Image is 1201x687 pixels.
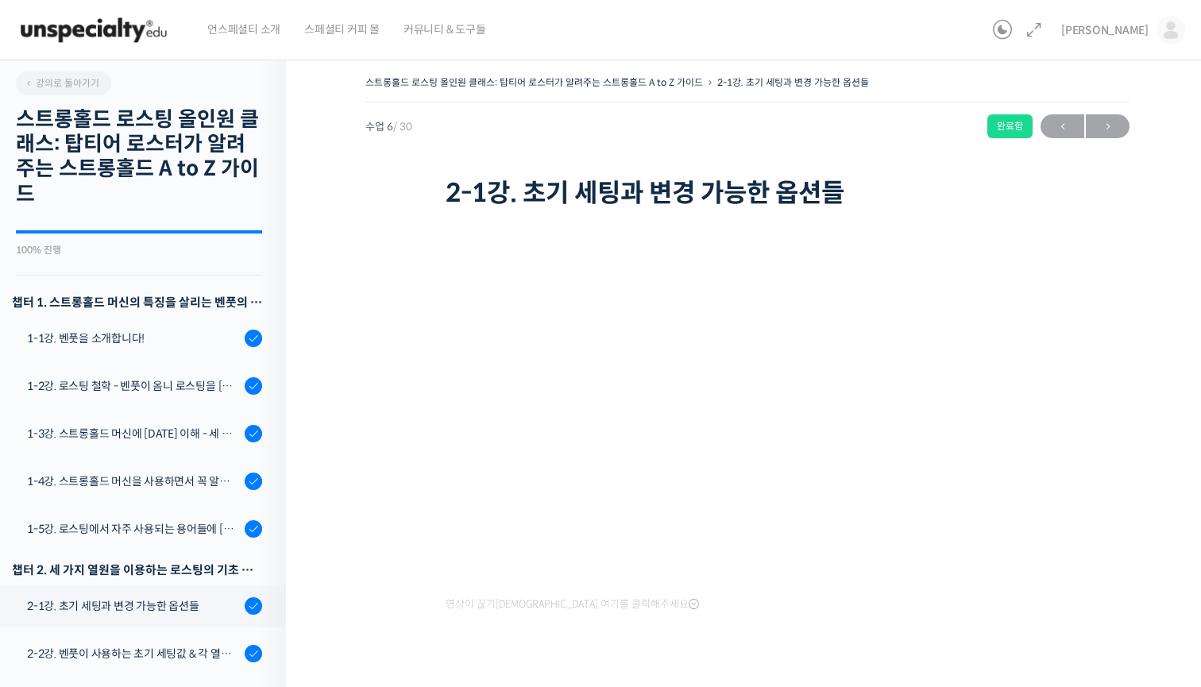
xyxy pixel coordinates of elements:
div: 1-4강. 스트롱홀드 머신을 사용하면서 꼭 알고 있어야 할 유의사항 [27,473,240,490]
span: ← [1041,116,1084,137]
div: 2-1강. 초기 세팅과 변경 가능한 옵션들 [27,597,240,615]
span: / 30 [393,120,412,133]
span: → [1086,116,1130,137]
div: 1-5강. 로스팅에서 자주 사용되는 용어들에 [DATE] 이해 [27,520,240,538]
span: 강의로 돌아가기 [24,77,99,89]
span: [PERSON_NAME] [1061,23,1149,37]
h2: 스트롱홀드 로스팅 올인원 클래스: 탑티어 로스터가 알려주는 스트롱홀드 A to Z 가이드 [16,107,262,206]
a: 강의로 돌아가기 [16,71,111,95]
div: 완료함 [987,114,1033,138]
div: 1-3강. 스트롱홀드 머신에 [DATE] 이해 - 세 가지 열원이 만들어내는 변화 [27,425,240,442]
div: 100% 진행 [16,245,262,255]
span: 영상이 끊기[DEMOGRAPHIC_DATA] 여기를 클릭해주세요 [446,598,699,611]
div: 2-2강. 벤풋이 사용하는 초기 세팅값 & 각 열원이 하는 역할 [27,645,240,662]
h3: 챕터 1. 스트롱홀드 머신의 특징을 살리는 벤풋의 로스팅 방식 [12,291,262,313]
div: 1-2강. 로스팅 철학 - 벤풋이 옴니 로스팅을 [DATE] 않는 이유 [27,377,240,395]
span: 수업 6 [365,122,412,132]
a: ←이전 [1041,114,1084,138]
div: 1-1강. 벤풋을 소개합니다! [27,330,240,347]
a: 2-1강. 초기 세팅과 변경 가능한 옵션들 [717,76,869,88]
a: 다음→ [1086,114,1130,138]
a: 스트롱홀드 로스팅 올인원 클래스: 탑티어 로스터가 알려주는 스트롱홀드 A to Z 가이드 [365,76,703,88]
h1: 2-1강. 초기 세팅과 변경 가능한 옵션들 [446,178,1049,208]
div: 챕터 2. 세 가지 열원을 이용하는 로스팅의 기초 설계 [12,559,262,581]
